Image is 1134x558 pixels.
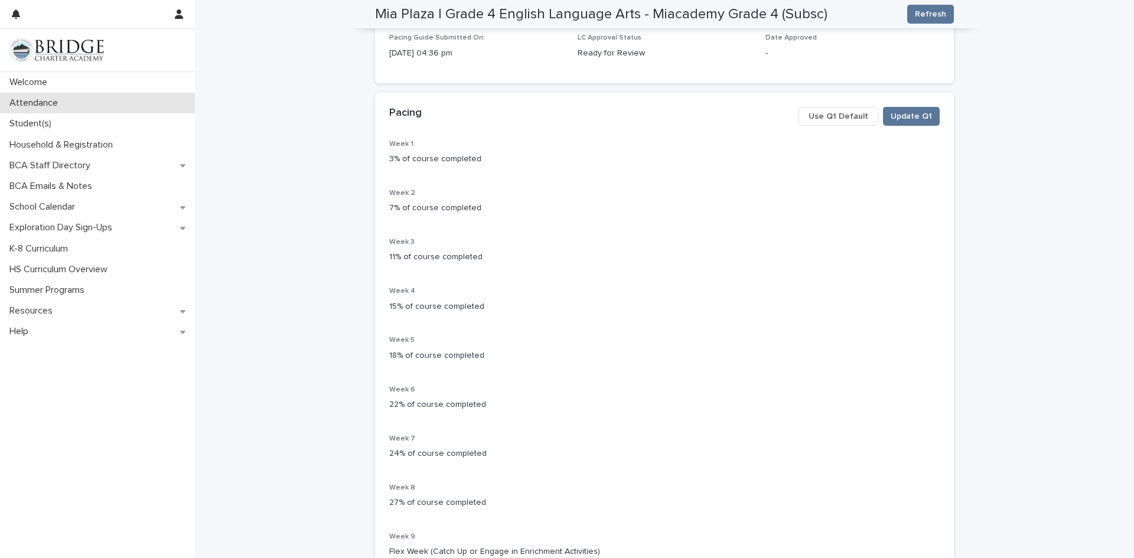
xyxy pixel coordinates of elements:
[389,47,563,60] p: [DATE] 04:36 pm
[5,285,94,296] p: Summer Programs
[578,34,641,41] span: LC Approval Status
[915,8,946,20] span: Refresh
[5,97,67,109] p: Attendance
[389,350,940,362] p: 18% of course completed
[389,251,940,263] p: 11% of course completed
[389,399,940,411] p: 22% of course completed
[389,34,485,41] span: Pacing Guide Submitted On:
[5,181,102,192] p: BCA Emails & Notes
[389,190,415,197] span: Week 2
[5,139,122,151] p: Household & Registration
[578,47,752,60] p: Ready for Review
[389,202,940,214] p: 7% of course completed
[5,243,77,254] p: K-8 Curriculum
[5,118,61,129] p: Student(s)
[389,337,415,344] span: Week 5
[389,546,940,558] p: Flex Week (Catch Up or Engage in Enrichment Activities)
[389,484,415,491] span: Week 8
[5,222,122,233] p: Exploration Day Sign-Ups
[389,107,422,120] h2: Pacing
[389,497,940,509] p: 27% of course completed
[389,533,415,540] span: Week 9
[389,435,415,442] span: Week 7
[389,141,413,148] span: Week 1
[5,264,117,275] p: HS Curriculum Overview
[5,77,57,88] p: Welcome
[389,288,415,295] span: Week 4
[5,305,62,316] p: Resources
[799,107,878,126] button: Use Q1 Default
[891,110,932,122] span: Update Q1
[375,6,827,23] h2: Mia Plaza | Grade 4 English Language Arts - Miacademy Grade 4 (Subsc)
[907,5,954,24] button: Refresh
[5,160,100,171] p: BCA Staff Directory
[765,47,940,60] p: -
[765,34,817,41] span: Date Approved
[5,201,84,213] p: School Calendar
[389,448,940,460] p: 24% of course completed
[389,301,940,313] p: 15% of course completed
[389,239,415,246] span: Week 3
[809,110,868,122] span: Use Q1 Default
[883,107,940,126] button: Update Q1
[389,153,940,165] p: 3% of course completed
[9,38,104,62] img: V1C1m3IdTEidaUdm9Hs0
[5,326,38,337] p: Help
[389,386,415,393] span: Week 6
